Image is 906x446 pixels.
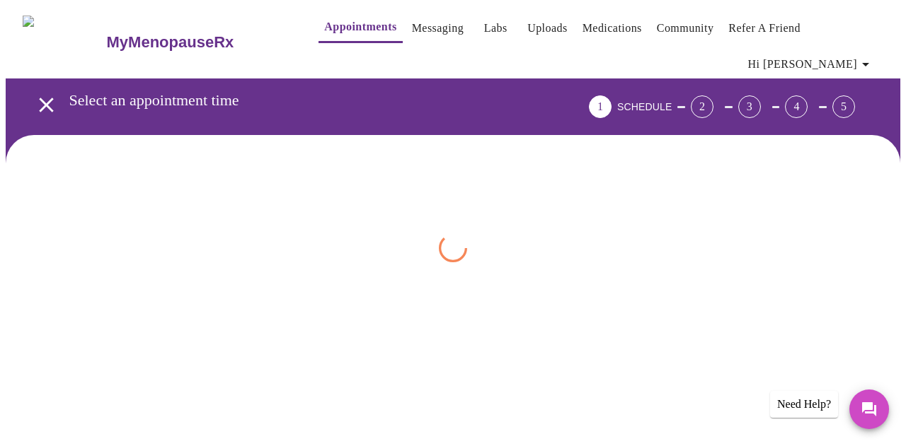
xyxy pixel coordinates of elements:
a: Uploads [527,18,568,38]
a: Appointments [324,17,396,37]
a: Messaging [412,18,464,38]
button: Uploads [522,14,573,42]
h3: Select an appointment time [69,91,510,110]
div: Need Help? [770,391,838,418]
a: Community [657,18,714,38]
button: Refer a Friend [723,14,806,42]
button: Medications [577,14,648,42]
a: Labs [484,18,508,38]
button: Messaging [406,14,469,42]
h3: MyMenopauseRx [107,33,234,52]
button: Appointments [319,13,402,43]
button: Hi [PERSON_NAME] [742,50,880,78]
a: Refer a Friend [728,18,801,38]
a: Medications [583,18,642,38]
div: 4 [785,95,808,118]
button: Community [651,14,720,42]
button: Messages [849,389,889,429]
div: 2 [691,95,713,118]
img: MyMenopauseRx Logo [23,16,105,69]
button: Labs [473,14,518,42]
div: 1 [589,95,612,118]
span: Hi [PERSON_NAME] [748,54,874,74]
button: open drawer [25,84,67,126]
div: 5 [832,95,855,118]
a: MyMenopauseRx [105,18,290,67]
div: 3 [738,95,761,118]
span: SCHEDULE [617,101,672,112]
